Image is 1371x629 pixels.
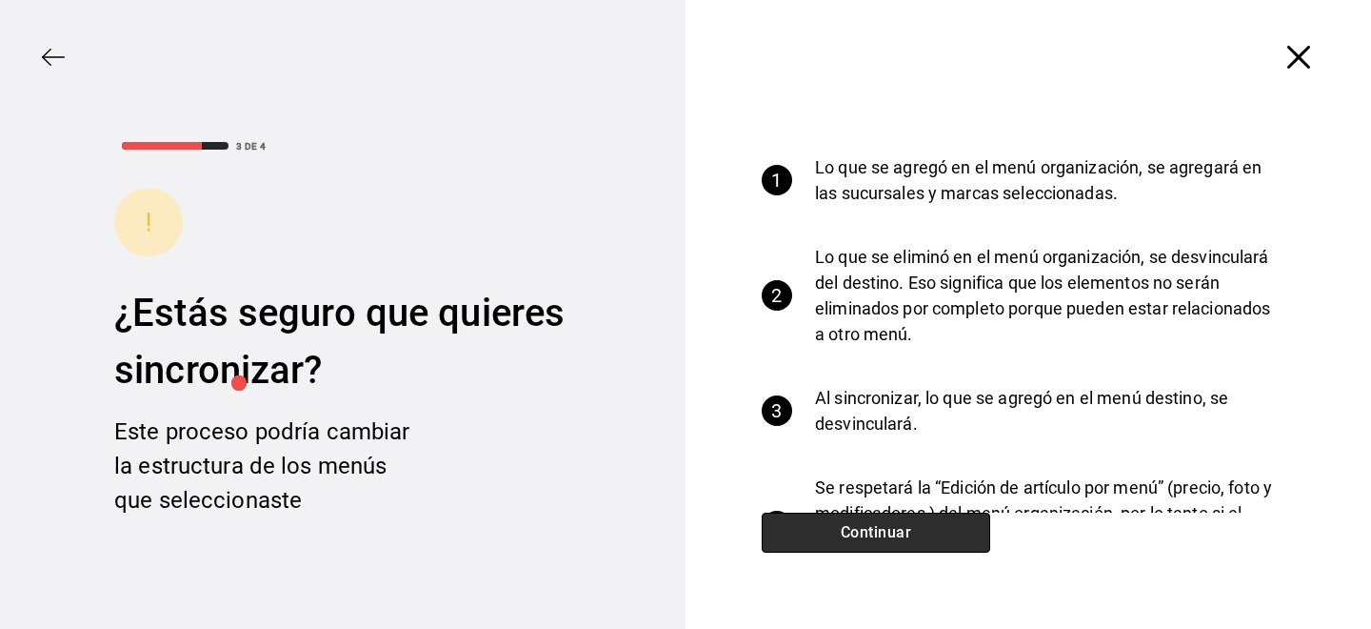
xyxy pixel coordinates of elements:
button: Continuar [762,513,990,553]
p: Al sincronizar, lo que se agregó en el menú destino, se desvinculará. [815,385,1280,436]
div: 4 [762,511,792,541]
p: Lo que se eliminó en el menú organización, se desvinculará del destino. Eso significa que los ele... [815,244,1280,347]
div: Este proceso podría cambiar la estructura de los menús que seleccionaste [114,415,419,517]
div: 1 [762,165,792,195]
div: 3 DE 4 [236,139,266,153]
p: Se respetará la “Edición de artículo por menú” (precio, foto y modificadores ) del menú organizac... [815,475,1280,578]
div: 3 [762,396,792,426]
div: 2 [762,280,792,311]
div: ¿Estás seguro que quieres sincronizar? [114,285,571,399]
p: Lo que se agregó en el menú organización, se agregará en las sucursales y marcas seleccionadas. [815,154,1280,206]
